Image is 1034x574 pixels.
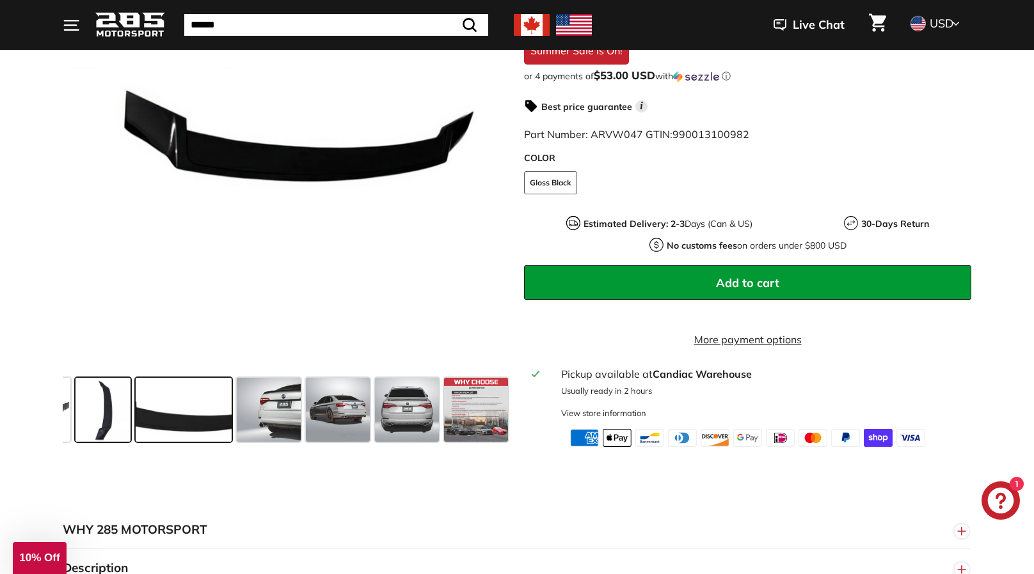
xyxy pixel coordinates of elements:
[524,70,971,82] div: or 4 payments of$53.00 USDwithSezzle Click to learn more about Sezzle
[184,14,488,36] input: Search
[19,552,60,564] span: 10% Off
[930,16,953,31] span: USD
[524,128,749,141] span: Part Number: ARVW047 GTIN:
[667,239,847,252] p: on orders under $800 USD
[541,101,632,112] strong: Best price guarantee
[799,429,827,447] img: master
[524,36,629,65] div: Summer Sale is On!
[524,70,971,82] div: or 4 payments of with
[978,481,1024,523] inbox-online-store-chat: Shopify online store chat
[584,217,752,231] p: Days (Can & US)
[793,17,845,33] span: Live Chat
[524,332,971,347] a: More payment options
[673,71,719,82] img: Sezzle
[561,366,964,382] div: Pickup available at
[766,429,795,447] img: ideal
[561,407,646,419] div: View store information
[95,10,165,40] img: Logo_285_Motorsport_areodynamics_components
[653,368,752,380] strong: Candiac Warehouse
[594,68,655,82] span: $53.00 USD
[635,100,648,112] span: i
[603,429,632,447] img: apple_pay
[667,240,737,251] strong: No customs fees
[13,542,67,574] div: 10% Off
[861,218,929,229] strong: 30-Days Return
[701,429,729,447] img: discover
[831,429,860,447] img: paypal
[63,511,971,549] button: WHY 285 MOTORSPORT
[635,429,664,447] img: bancontact
[570,429,599,447] img: american_express
[716,275,779,290] span: Add to cart
[561,385,964,397] p: Usually ready in 2 hours
[524,265,971,300] button: Add to cart
[733,429,762,447] img: google_pay
[757,9,861,41] button: Live Chat
[668,429,697,447] img: diners_club
[896,429,925,447] img: visa
[672,128,749,141] span: 990013100982
[584,218,685,229] strong: Estimated Delivery: 2-3
[524,151,971,165] label: COLOR
[864,429,893,447] img: shopify_pay
[861,3,894,47] a: Cart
